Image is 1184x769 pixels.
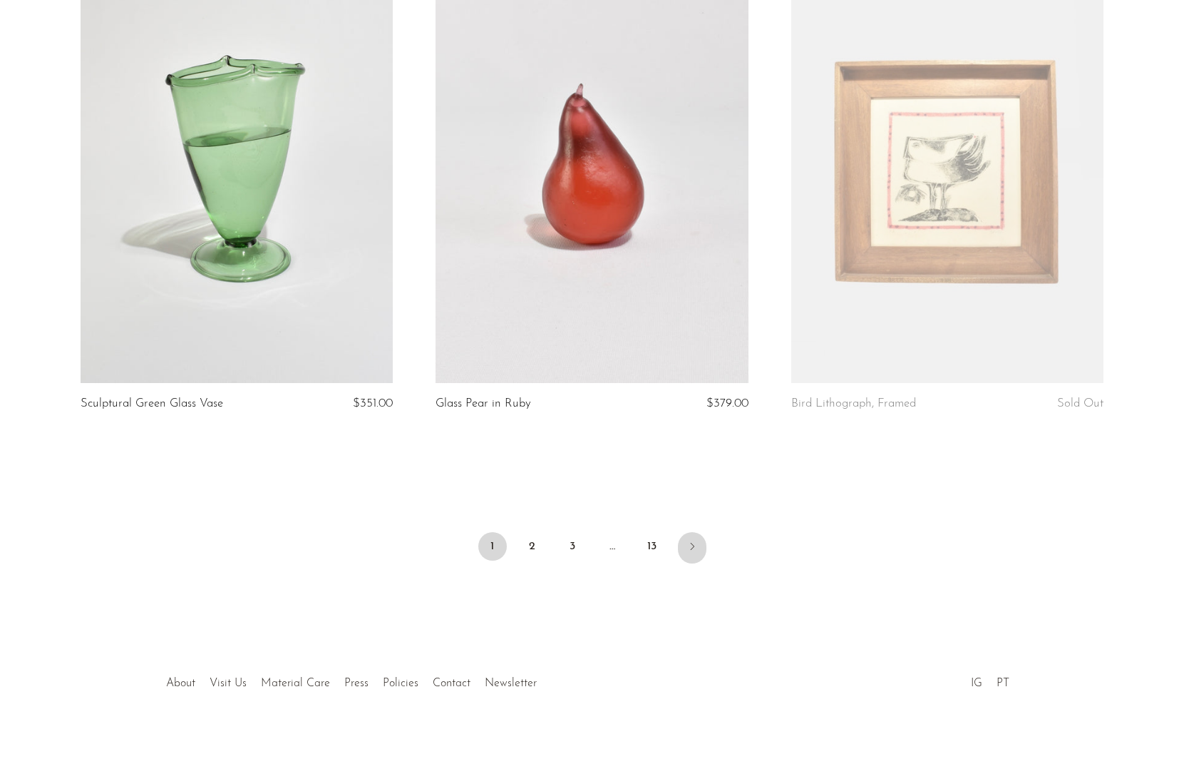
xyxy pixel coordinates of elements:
[478,532,507,561] span: 1
[1057,397,1103,409] span: Sold Out
[997,678,1009,689] a: PT
[638,532,666,561] a: 13
[433,678,470,689] a: Contact
[971,678,982,689] a: IG
[383,678,418,689] a: Policies
[598,532,627,561] span: …
[261,678,330,689] a: Material Care
[344,678,369,689] a: Press
[558,532,587,561] a: 3
[678,532,706,564] a: Next
[706,397,748,409] span: $379.00
[791,397,916,410] a: Bird Lithograph, Framed
[518,532,547,561] a: 2
[353,397,393,409] span: $351.00
[964,666,1016,693] ul: Social Medias
[436,397,531,410] a: Glass Pear in Ruby
[166,678,195,689] a: About
[210,678,247,689] a: Visit Us
[159,666,544,693] ul: Quick links
[81,397,223,410] a: Sculptural Green Glass Vase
